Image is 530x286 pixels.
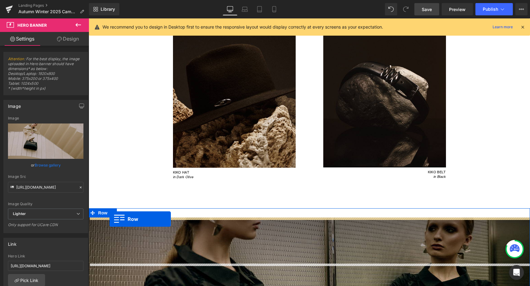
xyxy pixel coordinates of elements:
a: KIKO HAT [84,152,101,156]
span: Hero Banner [17,23,47,28]
a: Preview [442,3,473,15]
p: We recommend you to design in Desktop first to ensure the responsive layout would display correct... [102,24,383,30]
a: Laptop [237,3,252,15]
span: Preview [449,6,466,13]
span: Row [8,190,20,199]
span: Save [422,6,432,13]
span: Library [101,6,115,12]
a: Landing Pages [18,3,89,8]
button: Publish [475,3,513,15]
div: Only support for UCare CDN [8,222,83,231]
a: in Dark Olive [84,156,105,160]
a: Expand / Collapse [20,190,28,199]
span: Publish [483,7,498,12]
div: Image Src [8,174,83,179]
a: Learn more [490,23,515,31]
div: or [8,162,83,168]
div: Image [8,100,21,109]
a: Design [46,32,90,46]
div: Link [8,238,17,247]
a: Desktop [223,3,237,15]
div: Image Quality [8,202,83,206]
a: Browse gallery [35,160,61,170]
b: Lighter [13,211,26,216]
div: Open Intercom Messenger [509,265,524,280]
a: in Black [345,156,357,160]
a: Attention [8,57,24,61]
button: Redo [400,3,412,15]
input: https://your-shop.myshopify.com [8,261,83,271]
a: KIKO BELT [339,151,357,156]
button: More [515,3,528,15]
a: New Library [89,3,119,15]
a: Mobile [267,3,282,15]
a: Tablet [252,3,267,15]
span: : For the best display, the image uploaded in Hero banner should have dimensions* as below: Deskt... [8,57,83,95]
div: Image [8,116,83,120]
button: Undo [385,3,397,15]
div: Hero Link [8,254,83,258]
span: Autumn Winter 2025 Campaign [18,9,77,14]
input: Link [8,182,83,193]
